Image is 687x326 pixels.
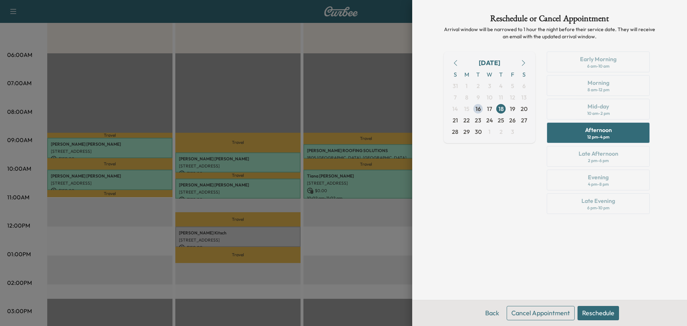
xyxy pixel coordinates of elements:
span: 30 [475,127,482,136]
div: 12 pm - 4 pm [587,134,609,140]
span: M [461,69,472,80]
span: 3 [511,127,514,136]
span: 3 [488,82,491,90]
button: Cancel Appointment [507,306,575,320]
span: 11 [499,93,503,102]
span: 1 [488,127,491,136]
span: 19 [510,104,515,113]
span: 13 [521,93,527,102]
span: 4 [499,82,503,90]
span: 17 [487,104,492,113]
span: 15 [464,104,469,113]
span: 21 [453,116,458,125]
span: 20 [521,104,527,113]
span: 28 [452,127,458,136]
span: F [507,69,518,80]
span: 12 [510,93,515,102]
span: 7 [454,93,457,102]
span: T [472,69,484,80]
span: 22 [463,116,470,125]
span: 24 [486,116,493,125]
span: 25 [498,116,504,125]
span: S [449,69,461,80]
div: [DATE] [479,58,500,68]
span: 29 [463,127,470,136]
span: S [518,69,530,80]
p: Arrival window will be narrowed to 1 hour the night before their service date. They will receive ... [444,26,656,40]
span: 6 [522,82,526,90]
span: 8 [465,93,468,102]
span: W [484,69,495,80]
span: 31 [453,82,458,90]
span: 10 [487,93,492,102]
button: Reschedule [578,306,619,320]
span: 2 [477,82,480,90]
h1: Reschedule or Cancel Appointment [444,14,656,26]
span: 2 [500,127,503,136]
span: 26 [509,116,516,125]
div: Afternoon [585,126,612,134]
span: 9 [477,93,480,102]
span: T [495,69,507,80]
button: Back [481,306,504,320]
span: 23 [475,116,481,125]
span: 1 [466,82,468,90]
span: 5 [511,82,514,90]
span: 27 [521,116,527,125]
span: 16 [476,104,481,113]
span: 18 [498,104,504,113]
span: 14 [452,104,458,113]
